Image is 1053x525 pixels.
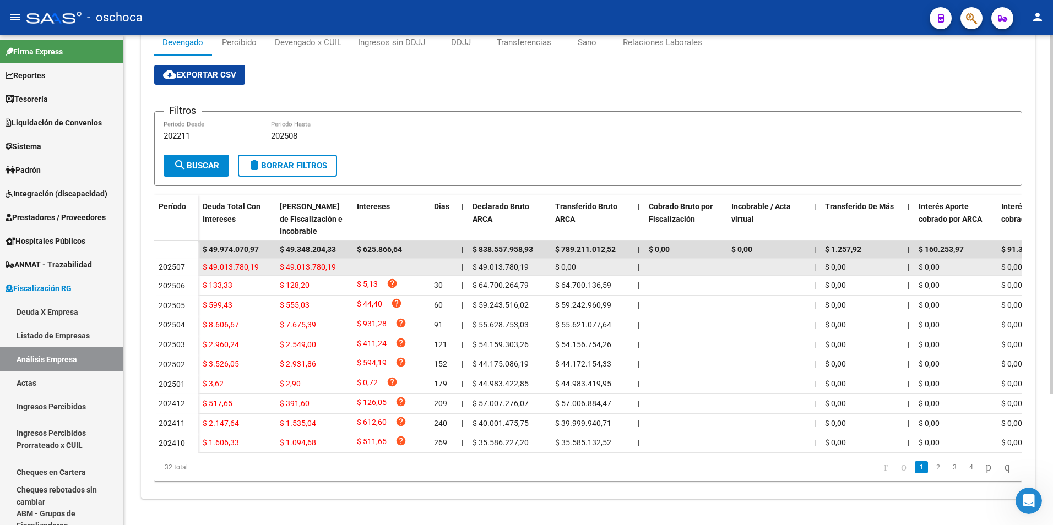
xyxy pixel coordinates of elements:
[555,399,611,408] span: $ 57.006.884,47
[623,36,702,48] div: Relaciones Laborales
[357,396,387,411] span: $ 126,05
[395,318,406,329] i: help
[649,202,713,223] span: Cobrado Bruto por Fiscalización
[203,202,260,223] span: Deuda Total Con Intereses
[473,419,529,428] span: $ 40.001.475,75
[644,195,727,243] datatable-header-cell: Cobrado Bruto por Fiscalización
[434,340,447,349] span: 121
[919,379,940,388] span: $ 0,00
[919,438,940,447] span: $ 0,00
[451,36,471,48] div: DDJJ
[638,281,639,289] span: |
[814,340,816,349] span: |
[357,298,382,313] span: $ 44,40
[159,301,185,310] span: 202505
[908,300,909,309] span: |
[6,235,85,247] span: Hospitales Públicos
[555,281,611,289] span: $ 64.700.136,59
[159,202,186,211] span: Período
[1001,438,1022,447] span: $ 0,00
[551,195,633,243] datatable-header-cell: Transferido Bruto ARCA
[357,202,390,211] span: Intereses
[462,419,463,428] span: |
[473,300,529,309] span: $ 59.243.516,02
[462,320,463,329] span: |
[203,340,239,349] span: $ 2.960,24
[946,458,963,477] li: page 3
[473,379,529,388] span: $ 44.983.422,85
[1001,419,1022,428] span: $ 0,00
[280,438,316,447] span: $ 1.094,68
[154,65,245,85] button: Exportar CSV
[825,281,846,289] span: $ 0,00
[395,396,406,407] i: help
[159,419,185,428] span: 202411
[814,438,816,447] span: |
[555,379,611,388] span: $ 44.983.419,95
[280,320,316,329] span: $ 7.675,39
[159,360,185,369] span: 202502
[638,262,639,271] span: |
[159,439,185,447] span: 202410
[357,416,387,431] span: $ 612,60
[963,458,979,477] li: page 4
[473,245,533,254] span: $ 838.557.958,93
[638,202,640,211] span: |
[164,155,229,177] button: Buscar
[434,419,447,428] span: 240
[913,458,930,477] li: page 1
[638,419,639,428] span: |
[173,161,219,171] span: Buscar
[908,202,910,211] span: |
[638,399,639,408] span: |
[462,262,463,271] span: |
[908,262,909,271] span: |
[908,379,909,388] span: |
[357,337,387,352] span: $ 411,24
[462,438,463,447] span: |
[203,245,259,254] span: $ 49.974.070,97
[1016,488,1042,514] iframe: Intercom live chat
[727,195,810,243] datatable-header-cell: Incobrable / Acta virtual
[649,245,670,254] span: $ 0,00
[6,69,45,81] span: Reportes
[434,399,447,408] span: 209
[280,202,343,236] span: [PERSON_NAME] de Fiscalización e Incobrable
[814,202,816,211] span: |
[468,195,551,243] datatable-header-cell: Declarado Bruto ARCA
[497,36,551,48] div: Transferencias
[919,340,940,349] span: $ 0,00
[555,340,611,349] span: $ 54.156.754,26
[457,195,468,243] datatable-header-cell: |
[1031,10,1044,24] mat-icon: person
[919,399,940,408] span: $ 0,00
[919,202,982,223] span: Interés Aporte cobrado por ARCA
[915,461,928,473] a: 1
[1001,262,1022,271] span: $ 0,00
[357,318,387,332] span: $ 931,28
[6,93,48,105] span: Tesorería
[434,281,443,289] span: 30
[275,36,341,48] div: Devengado x CUIL
[434,202,449,211] span: Dias
[203,281,232,289] span: $ 133,33
[555,359,611,368] span: $ 44.172.154,33
[352,195,430,243] datatable-header-cell: Intereses
[825,245,861,254] span: $ 1.257,92
[280,245,336,254] span: $ 49.348.204,33
[555,300,611,309] span: $ 59.242.960,99
[9,10,22,24] mat-icon: menu
[275,195,352,243] datatable-header-cell: Deuda Bruta Neto de Fiscalización e Incobrable
[159,340,185,349] span: 202503
[280,281,310,289] span: $ 128,20
[462,340,463,349] span: |
[638,320,639,329] span: |
[473,320,529,329] span: $ 55.628.753,03
[280,419,316,428] span: $ 1.535,04
[203,399,232,408] span: $ 517,65
[222,36,257,48] div: Percibido
[462,300,463,309] span: |
[159,380,185,389] span: 202501
[87,6,143,30] span: - oschoca
[638,438,639,447] span: |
